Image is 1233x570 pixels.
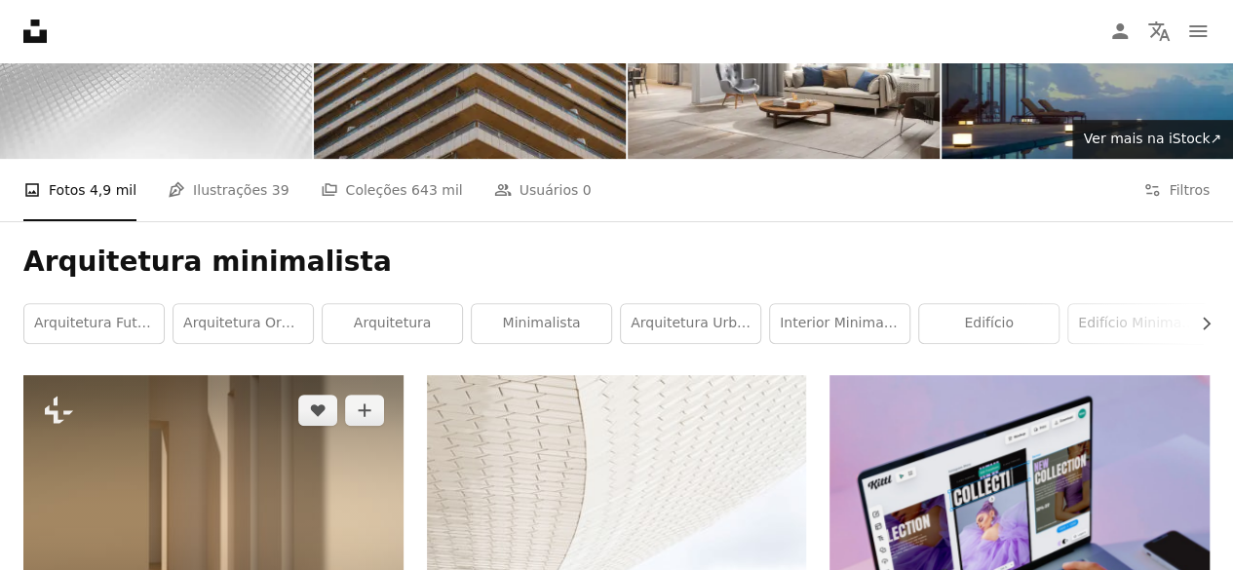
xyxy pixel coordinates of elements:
[1143,159,1210,221] button: Filtros
[298,395,337,426] button: Curtir
[321,159,463,221] a: Coleções 643 mil
[1072,120,1233,159] a: Ver mais na iStock↗
[411,179,463,201] span: 643 mil
[23,509,404,526] a: uma sala vazia com paredes brancas e uma porta
[1188,304,1210,343] button: rolar lista para a direita
[272,179,289,201] span: 39
[1068,304,1208,343] a: Edifício minimalista
[583,179,592,201] span: 0
[23,245,1210,280] h1: Arquitetura minimalista
[1139,12,1178,51] button: Idioma
[770,304,909,343] a: interior minimalista
[472,304,611,343] a: minimalista
[173,304,313,343] a: arquitetura orgânica
[919,304,1059,343] a: edifício
[1084,131,1221,146] span: Ver mais na iStock ↗
[23,19,47,43] a: Início — Unsplash
[621,304,760,343] a: arquitetura urbana
[1100,12,1139,51] a: Entrar / Cadastrar-se
[494,159,592,221] a: Usuários 0
[345,395,384,426] button: Adicionar à coleção
[24,304,164,343] a: Arquitetura futurista
[323,304,462,343] a: arquitetura
[1178,12,1217,51] button: Menu
[168,159,289,221] a: Ilustrações 39
[427,493,807,511] a: um homem montando uma prancha de surf em cima de uma praia de areia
